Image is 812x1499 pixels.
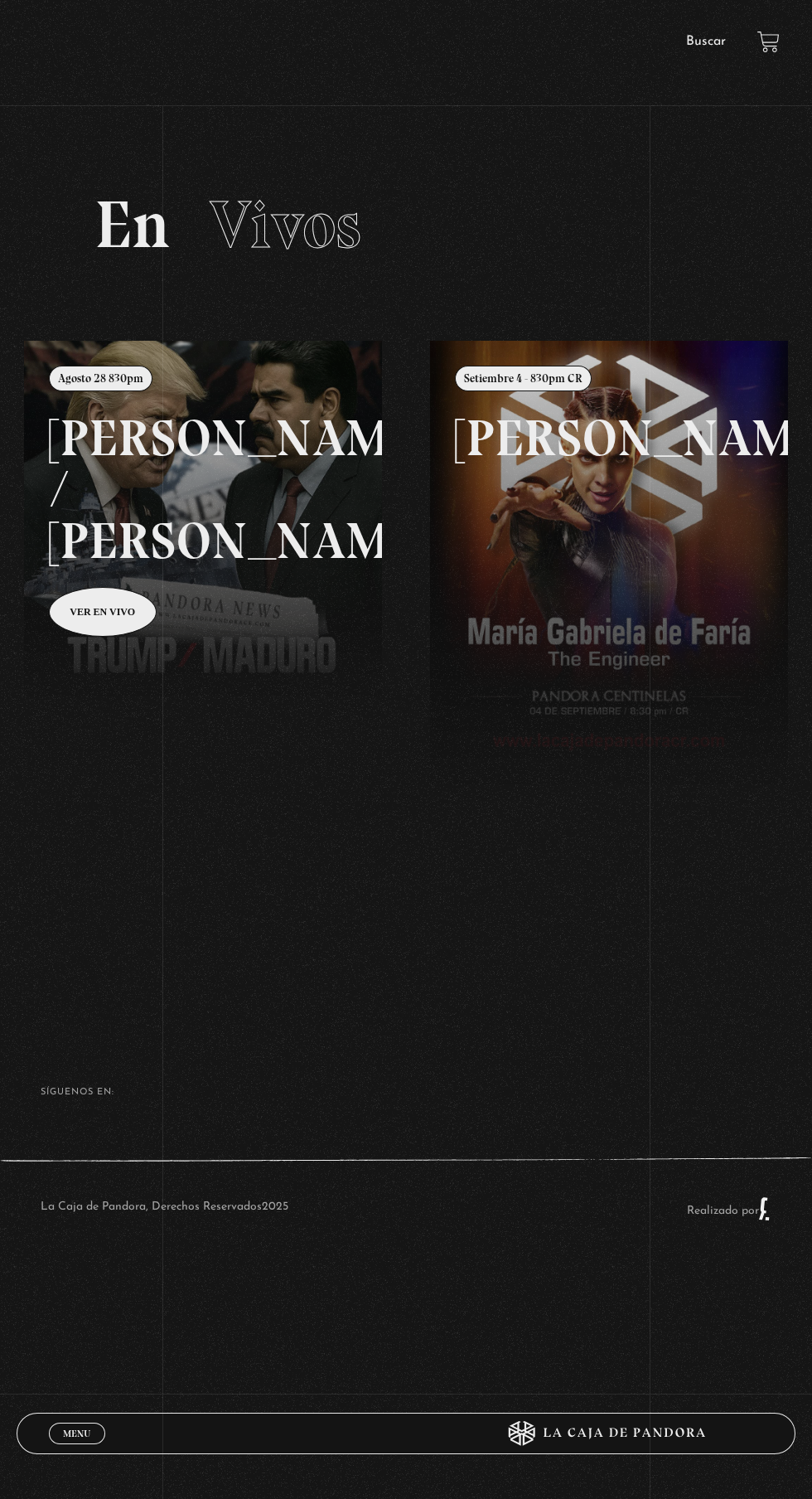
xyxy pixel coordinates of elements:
p: La Caja de Pandora, Derechos Reservados 2025 [41,1196,288,1221]
h2: En [94,192,718,258]
a: Buscar [686,35,726,48]
a: View your shopping cart [757,31,780,53]
span: Vivos [210,185,361,264]
a: Realizado por [687,1205,771,1217]
h4: SÍguenos en: [41,1088,771,1097]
